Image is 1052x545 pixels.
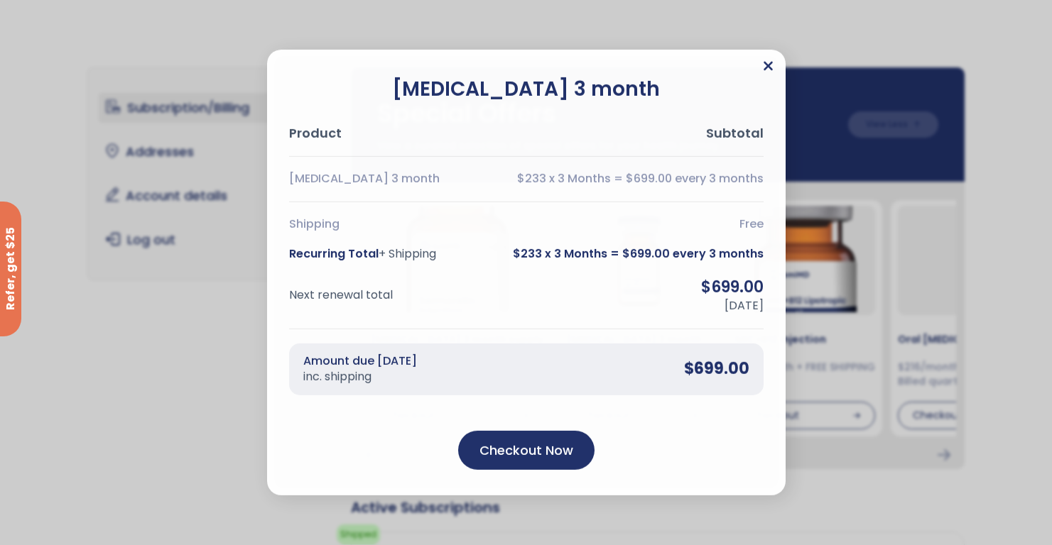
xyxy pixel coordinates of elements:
span: $699.00 [684,358,749,380]
small: inc. shipping [303,369,417,385]
span: Product [289,124,342,142]
span: Subtotal [706,124,764,142]
span: Recurring Total [289,246,436,262]
output: Checkout Now [479,441,573,460]
span: Next renewal total [289,287,393,303]
output: $233 x 3 Months = $699.00 every 3 months [517,172,764,187]
output: Free [739,216,764,232]
div: Checkout Now [458,431,595,470]
h2: [MEDICAL_DATA] 3 month [289,75,764,103]
output: $699.00 [701,277,764,299]
smal: [DATE] [725,298,764,314]
span: [MEDICAL_DATA] 3 month [289,172,440,187]
span: Shipping [289,216,340,232]
div: Close [763,59,774,77]
span: $233 x 3 Months = $699.00 every 3 months [513,246,764,262]
span: Amount due [DATE] [303,353,417,385]
small: + Shipping [379,246,436,262]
